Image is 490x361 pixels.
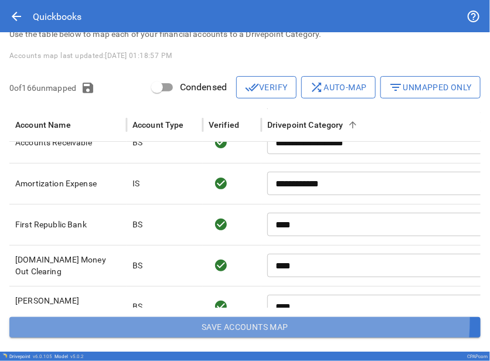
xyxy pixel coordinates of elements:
div: Verified [209,120,239,130]
button: Unmapped Only [380,76,481,98]
p: BS [132,137,142,148]
span: done_all [245,80,259,94]
div: Model [55,354,84,359]
p: BS [132,219,142,230]
p: Accounts Receivable [15,137,121,148]
p: BS [132,260,142,271]
div: Quickbooks [33,11,81,22]
span: v 5.0.2 [70,354,84,359]
div: Drivepoint [9,354,52,359]
p: Amortization Expense [15,178,121,189]
p: [PERSON_NAME] [PERSON_NAME] (deleted) [15,295,121,318]
span: Condensed [180,80,227,94]
p: Use the table below to map each of your financial accounts to a Drivepoint Category. [9,28,481,40]
span: shuffle [310,80,324,94]
span: v 6.0.105 [33,354,52,359]
button: Auto-map [301,76,376,98]
p: [DOMAIN_NAME] Money Out Clearing [15,254,121,277]
span: filter_list [389,80,403,94]
div: Account Type [132,120,184,130]
div: Drivepoint Category [267,120,343,130]
button: Sort [345,117,361,133]
p: IS [132,178,139,189]
button: Save Accounts Map [9,317,481,338]
div: CPAPcom [467,354,488,359]
span: Accounts map last updated: [DATE] 01:18:57 PM [9,52,172,60]
img: Drivepoint [2,353,7,358]
span: arrow_back [9,9,23,23]
div: Account Name [15,120,71,130]
button: Verify [236,76,296,98]
p: 0 of 166 unmapped [9,82,76,94]
p: First Republic Bank [15,219,121,230]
